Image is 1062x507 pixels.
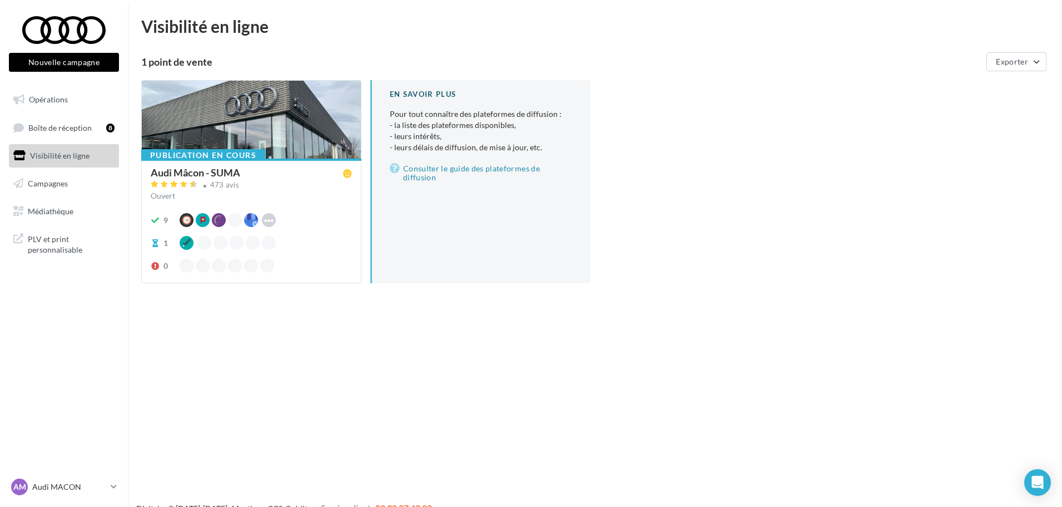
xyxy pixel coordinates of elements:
div: 0 [163,260,168,272]
a: Visibilité en ligne [7,144,121,168]
div: 1 point de vente [141,57,982,67]
div: Open Intercom Messenger [1024,469,1051,496]
a: PLV et print personnalisable [7,227,121,260]
button: Exporter [986,52,1046,71]
a: Opérations [7,88,121,111]
span: AM [13,481,26,493]
a: Consulter le guide des plateformes de diffusion [390,162,573,184]
a: AM Audi MACON [9,476,119,498]
div: Audi Mâcon - SUMA [151,168,240,178]
span: Ouvert [151,191,175,200]
span: Boîte de réception [28,122,92,132]
span: Visibilité en ligne [30,151,90,160]
a: 473 avis [151,179,352,193]
span: Exporter [996,57,1028,66]
button: Nouvelle campagne [9,53,119,72]
a: Médiathèque [7,200,121,223]
li: - la liste des plateformes disponibles, [390,120,573,131]
li: - leurs délais de diffusion, de mise à jour, etc. [390,142,573,153]
li: - leurs intérêts, [390,131,573,142]
div: En savoir plus [390,89,573,100]
div: 473 avis [210,181,240,189]
span: PLV et print personnalisable [28,232,115,255]
p: Pour tout connaître des plateformes de diffusion : [390,109,573,153]
span: Campagnes [28,179,68,188]
div: 1 [163,238,168,249]
div: 8 [106,124,115,132]
div: Visibilité en ligne [141,18,1049,35]
p: Audi MACON [32,481,106,493]
div: 9 [163,215,168,226]
span: Opérations [29,95,68,104]
div: Publication en cours [141,149,265,161]
a: Campagnes [7,172,121,195]
span: Médiathèque [28,206,73,215]
a: Boîte de réception8 [7,116,121,140]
